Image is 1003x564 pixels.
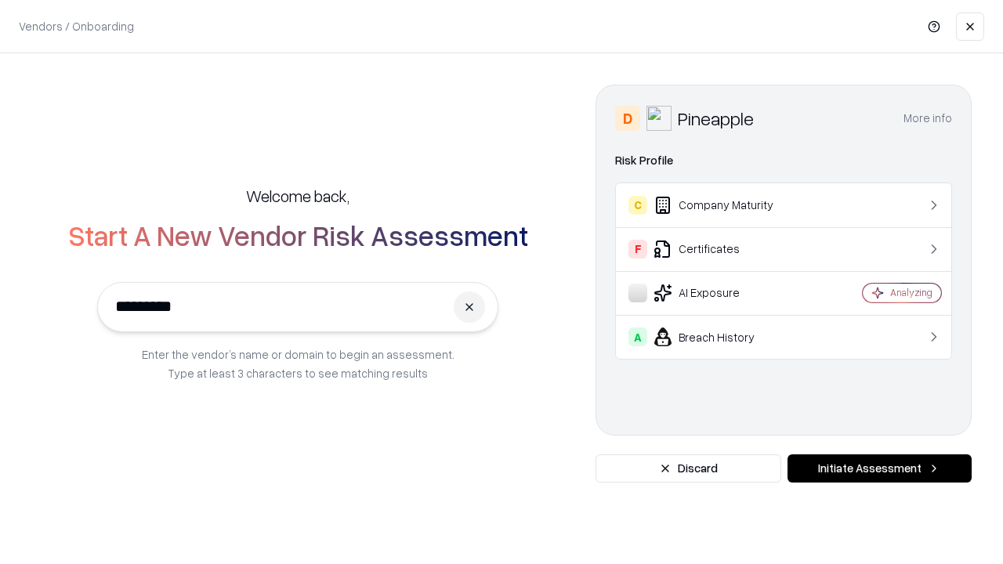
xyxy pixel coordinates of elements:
[628,327,647,346] div: A
[678,106,754,131] div: Pineapple
[628,240,647,258] div: F
[628,327,816,346] div: Breach History
[628,196,647,215] div: C
[142,345,454,382] p: Enter the vendor’s name or domain to begin an assessment. Type at least 3 characters to see match...
[615,106,640,131] div: D
[890,286,932,299] div: Analyzing
[68,219,528,251] h2: Start A New Vendor Risk Assessment
[19,18,134,34] p: Vendors / Onboarding
[646,106,672,131] img: Pineapple
[788,454,972,483] button: Initiate Assessment
[903,104,952,132] button: More info
[628,196,816,215] div: Company Maturity
[628,240,816,258] div: Certificates
[628,284,816,302] div: AI Exposure
[615,151,952,170] div: Risk Profile
[596,454,781,483] button: Discard
[246,185,349,207] h5: Welcome back,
